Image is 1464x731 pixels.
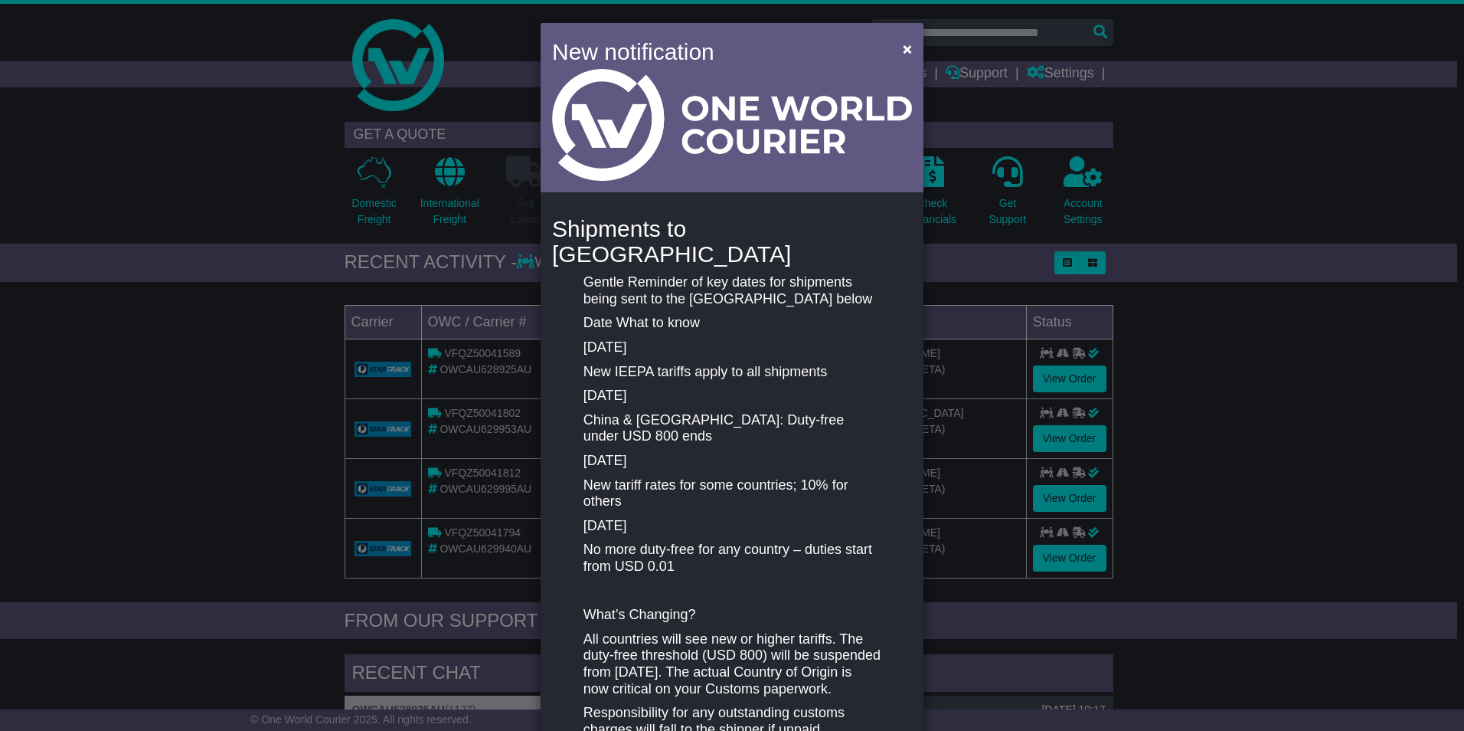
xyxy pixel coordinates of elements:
[552,216,912,267] h4: Shipments to [GEOGRAPHIC_DATA]
[583,388,881,405] p: [DATE]
[583,274,881,307] p: Gentle Reminder of key dates for shipments being sent to the [GEOGRAPHIC_DATA] below
[583,339,881,356] p: [DATE]
[583,542,881,575] p: No more duty-free for any country – duties start from USD 0.01
[583,364,881,381] p: New IEEPA tariffs apply to all shipments
[583,453,881,470] p: [DATE]
[583,412,881,445] p: China & [GEOGRAPHIC_DATA]: Duty-free under USD 800 ends
[552,34,881,69] h4: New notification
[583,518,881,535] p: [DATE]
[583,607,881,624] p: What’s Changing?
[895,33,920,64] button: Close
[903,40,912,57] span: ×
[583,631,881,697] p: All countries will see new or higher tariffs. The duty-free threshold (USD 800) will be suspended...
[552,69,912,181] img: Light
[583,315,881,332] p: Date What to know
[583,477,881,510] p: New tariff rates for some countries; 10% for others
